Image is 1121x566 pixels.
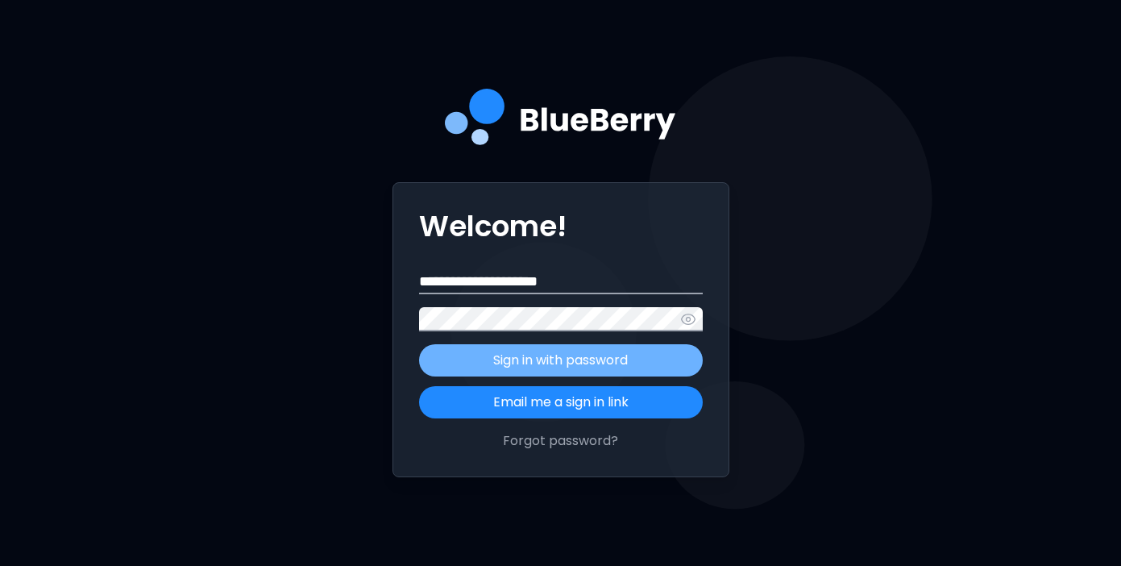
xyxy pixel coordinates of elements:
p: Welcome! [419,209,703,244]
button: Email me a sign in link [419,386,703,418]
img: company logo [445,89,676,156]
p: Sign in with password [493,351,628,370]
button: Sign in with password [419,344,703,377]
button: Forgot password? [419,431,703,451]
